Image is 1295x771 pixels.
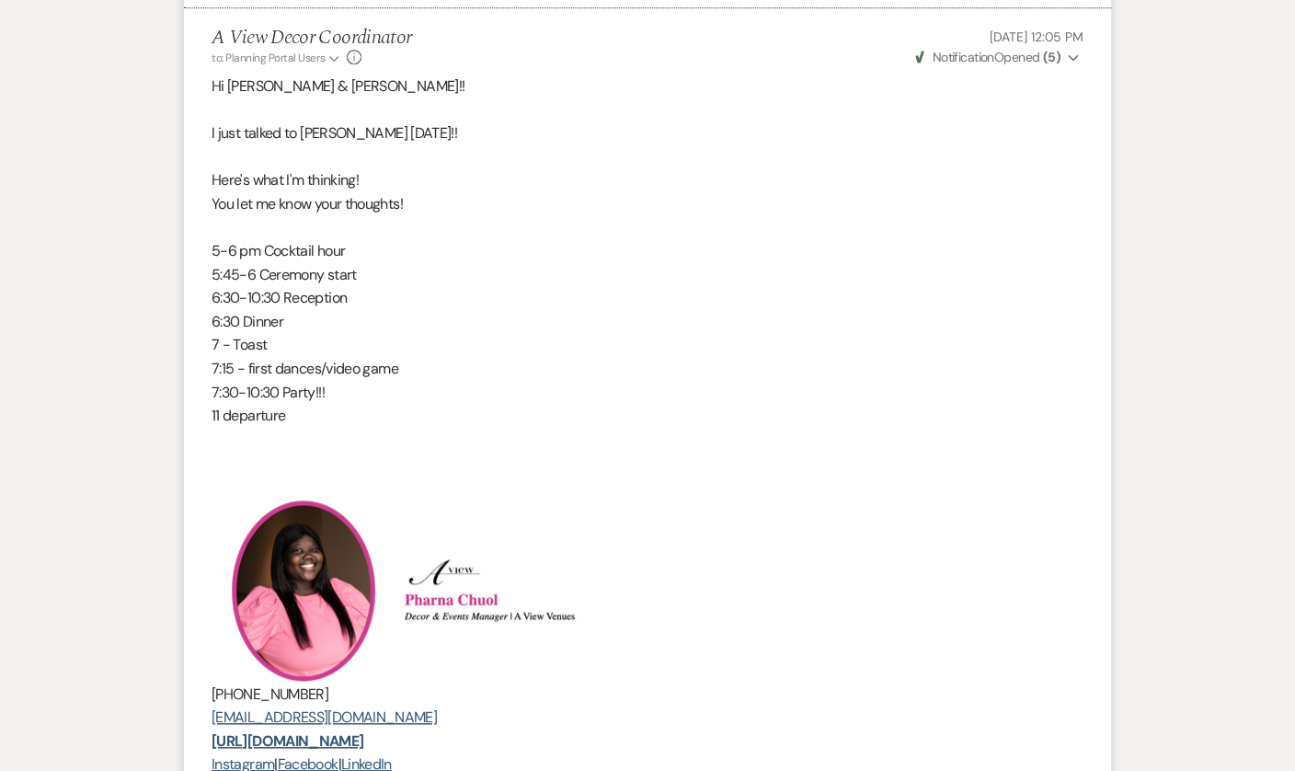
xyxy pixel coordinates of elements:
[932,49,993,65] span: Notification
[212,404,1083,428] p: 11 departure
[990,29,1083,45] span: [DATE] 12:05 PM
[212,121,1083,145] p: I just talked to [PERSON_NAME] [DATE]!!
[212,263,1083,287] p: 5:45-6 Ceremony start
[212,708,437,727] a: [EMAIL_ADDRESS][DOMAIN_NAME]
[212,75,1083,98] p: Hi [PERSON_NAME] & [PERSON_NAME]!!
[912,48,1083,67] button: NotificationOpened (5)
[212,333,1083,357] p: 7 - Toast
[212,685,328,704] span: [PHONE_NUMBER]
[212,51,325,65] span: to: Planning Portal Users
[212,168,1083,192] p: Here's what I'm thinking!
[212,310,1083,334] p: 6:30 Dinner
[212,239,1083,263] p: 5-6 pm Cocktail hour
[212,27,411,50] h5: A View Decor Coordinator
[212,731,363,751] a: [URL][DOMAIN_NAME]
[212,357,1083,381] p: 7:15 - first dances/video game
[398,558,602,624] img: Screenshot 2025-04-02 at 3.30.15 PM.png
[915,49,1060,65] span: Opened
[212,381,1083,405] p: 7:30-10:30 Party!!!
[212,192,1083,216] p: You let me know your thoughts!
[212,50,342,66] button: to: Planning Portal Users
[212,499,395,683] img: PC .png
[212,286,1083,310] p: 6:30-10:30 Reception
[1043,49,1060,65] strong: ( 5 )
